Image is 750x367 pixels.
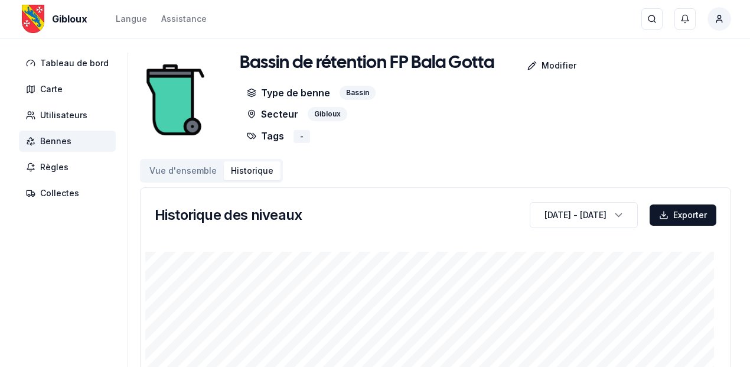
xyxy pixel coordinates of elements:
span: Carte [40,83,63,95]
span: Collectes [40,187,79,199]
span: Tableau de bord [40,57,109,69]
button: Exporter [650,204,716,226]
button: Vue d'ensemble [142,161,224,180]
p: Tags [247,128,284,143]
span: Gibloux [52,12,87,26]
h1: Bassin de rétention FP Bala Gotta [240,53,494,74]
img: Gibloux Logo [19,5,47,33]
a: Règles [19,157,120,178]
a: Gibloux [19,12,92,26]
div: - [294,130,310,143]
div: Langue [116,13,147,25]
div: Gibloux [308,107,347,121]
button: Historique [224,161,281,180]
p: Modifier [542,60,576,72]
a: Assistance [161,12,207,26]
span: Utilisateurs [40,109,87,121]
button: [DATE] - [DATE] [530,202,638,228]
h3: Historique des niveaux [155,206,302,225]
a: Bennes [19,131,120,152]
p: Secteur [247,107,298,121]
p: Type de benne [247,86,330,100]
img: bin Image [140,53,211,147]
span: Règles [40,161,69,173]
a: Tableau de bord [19,53,120,74]
a: Carte [19,79,120,100]
button: Langue [116,12,147,26]
span: Bennes [40,135,71,147]
div: Bassin [340,86,376,100]
a: Utilisateurs [19,105,120,126]
div: [DATE] - [DATE] [544,209,606,221]
a: Collectes [19,183,120,204]
a: Modifier [494,54,586,77]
